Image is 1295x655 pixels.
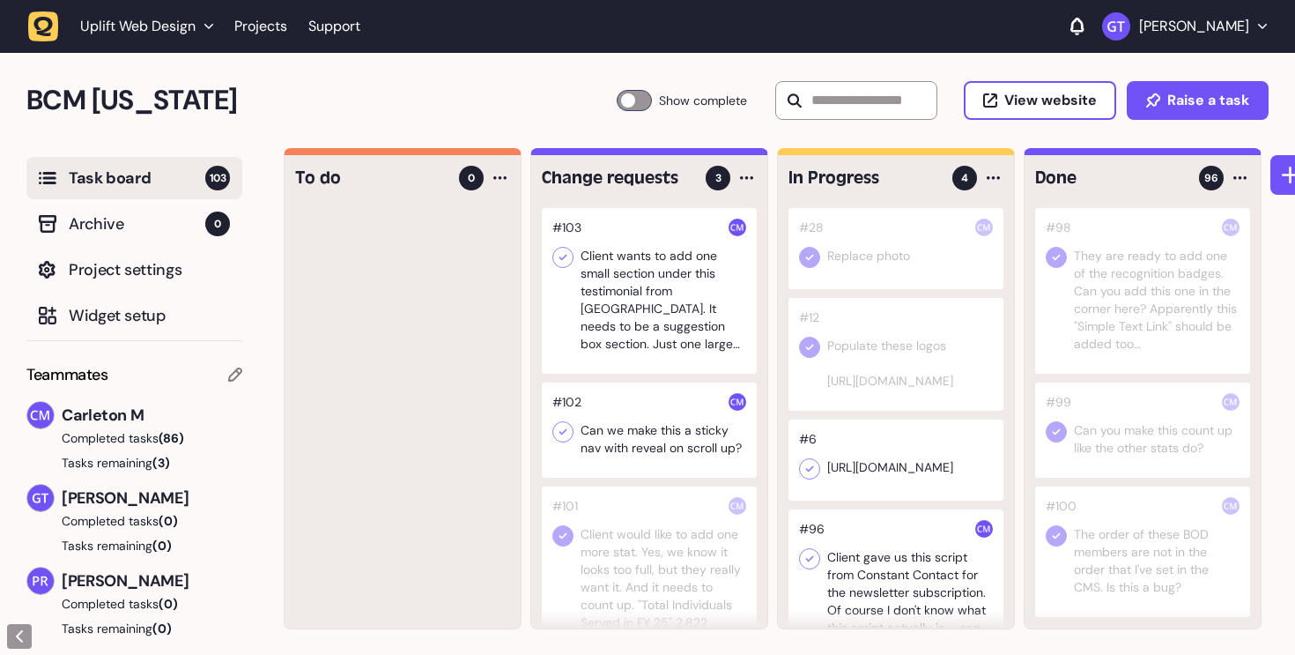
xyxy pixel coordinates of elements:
[26,249,242,291] button: Project settings
[26,79,617,122] h2: BCM Georgia
[788,166,940,190] h4: In Progress
[1222,219,1239,236] img: Carleton M
[26,595,228,613] button: Completed tasks(0)
[26,203,242,245] button: Archive0
[308,18,360,35] a: Support
[26,454,242,472] button: Tasks remaining(3)
[542,166,693,190] h4: Change requests
[1167,93,1249,108] span: Raise a task
[659,90,747,111] span: Show complete
[152,455,170,471] span: (3)
[1102,12,1130,41] img: Graham Thompson
[975,219,993,236] img: Carleton M
[62,569,242,593] span: [PERSON_NAME]
[295,166,447,190] h4: To do
[26,512,228,530] button: Completed tasks(0)
[159,430,184,446] span: (86)
[152,621,172,636] span: (0)
[26,537,242,555] button: Tasks remaining(0)
[1204,170,1218,186] span: 96
[1127,81,1269,120] button: Raise a task
[26,157,242,199] button: Task board103
[27,402,54,428] img: Carleton M
[69,212,205,236] span: Archive
[1102,12,1267,41] button: [PERSON_NAME]
[1004,93,1097,108] span: View website
[961,170,968,186] span: 4
[26,620,242,637] button: Tasks remaining(0)
[975,520,993,538] img: Carleton M
[28,11,224,42] button: Uplift Web Design
[1222,497,1239,515] img: Carleton M
[1222,393,1239,411] img: Carleton M
[62,486,242,510] span: [PERSON_NAME]
[159,513,178,529] span: (0)
[729,497,746,515] img: Carleton M
[729,219,746,236] img: Carleton M
[159,596,178,612] span: (0)
[1035,166,1187,190] h4: Done
[205,212,230,236] span: 0
[69,257,230,282] span: Project settings
[729,393,746,411] img: Carleton M
[26,429,228,447] button: Completed tasks(86)
[964,81,1116,120] button: View website
[205,166,230,190] span: 103
[1139,18,1249,35] p: [PERSON_NAME]
[26,362,108,387] span: Teammates
[715,170,721,186] span: 3
[468,170,475,186] span: 0
[152,538,172,554] span: (0)
[62,403,242,428] span: Carleton M
[69,303,230,328] span: Widget setup
[27,568,54,594] img: Pranav
[234,11,287,42] a: Projects
[69,166,205,190] span: Task board
[80,18,196,35] span: Uplift Web Design
[26,294,242,337] button: Widget setup
[27,485,54,511] img: Graham Thompson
